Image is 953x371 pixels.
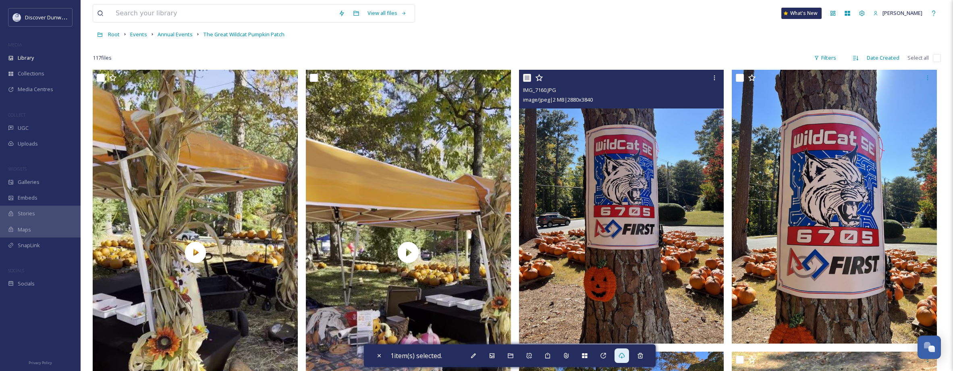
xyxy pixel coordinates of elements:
img: IMG_7160.JPG [519,70,724,343]
span: Uploads [18,140,38,148]
span: Privacy Policy [29,360,52,365]
span: SOCIALS [8,267,24,273]
span: 117 file s [93,54,112,62]
span: UGC [18,124,29,132]
span: Annual Events [158,31,193,38]
a: View all files [363,5,411,21]
span: [PERSON_NAME] [882,9,922,17]
a: Events [130,29,147,39]
input: Search your library [112,4,334,22]
span: Stories [18,210,35,217]
span: Media Centres [18,85,53,93]
span: Collections [18,70,44,77]
div: Filters [810,50,840,66]
span: The Great Wildcat Pumpkin Patch [203,31,284,38]
img: 696246f7-25b9-4a35-beec-0db6f57a4831.png [13,13,21,21]
a: [PERSON_NAME] [869,5,926,21]
span: Select all [907,54,929,62]
span: image/jpeg | 2 MB | 2880 x 3840 [523,96,593,103]
span: Library [18,54,34,62]
span: Root [108,31,120,38]
a: The Great Wildcat Pumpkin Patch [203,29,284,39]
span: Galleries [18,178,39,186]
span: COLLECT [8,112,25,118]
span: Discover Dunwoody [25,13,73,21]
button: Open Chat [918,336,941,359]
span: SnapLink [18,242,40,249]
a: Privacy Policy [29,357,52,367]
span: Socials [18,280,35,288]
span: Events [130,31,147,38]
div: Date Created [863,50,903,66]
span: MEDIA [8,42,22,48]
span: Maps [18,226,31,233]
span: IMG_7160.JPG [523,86,556,94]
a: Annual Events [158,29,193,39]
a: Root [108,29,120,39]
a: What's New [781,8,822,19]
span: WIDGETS [8,166,27,172]
span: Embeds [18,194,37,202]
img: IMG_7159.JPG [732,70,937,343]
span: 1 item(s) selected. [390,351,442,360]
